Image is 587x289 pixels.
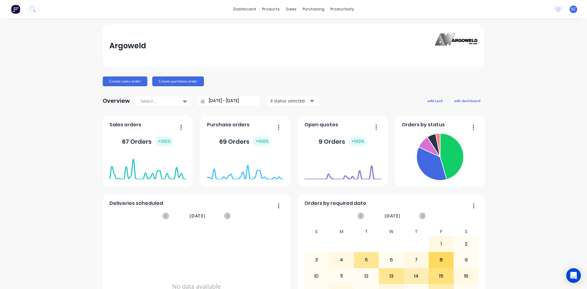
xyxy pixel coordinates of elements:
[219,136,271,146] div: 69 Orders
[379,269,404,284] div: 13
[385,213,401,219] span: [DATE]
[404,252,429,268] div: 7
[283,5,300,14] div: sales
[402,121,445,128] span: Orders by status
[566,268,581,283] div: Open Intercom Messenger
[454,236,478,252] div: 2
[305,269,329,284] div: 10
[103,95,130,107] div: Overview
[404,269,429,284] div: 14
[429,269,453,284] div: 15
[190,213,205,219] span: [DATE]
[429,236,453,252] div: 1
[354,269,379,284] div: 12
[379,252,404,268] div: 6
[103,76,147,86] button: Create sales order
[571,6,576,12] span: SC
[329,252,354,268] div: 4
[300,5,327,14] div: purchasing
[450,97,484,105] button: edit dashboard
[230,5,259,14] a: dashboard
[152,76,204,86] button: Create purchase order
[354,252,379,268] div: 5
[109,121,141,128] span: Sales orders
[259,5,283,14] div: products
[305,252,329,268] div: 3
[404,227,429,236] div: T
[329,227,354,236] div: M
[429,227,454,236] div: F
[304,227,329,236] div: S
[454,227,479,236] div: S
[305,121,338,128] span: Open quotes
[454,269,478,284] div: 16
[270,98,309,104] div: 4 status selected
[354,227,379,236] div: T
[429,252,453,268] div: 8
[267,96,319,106] button: 4 status selected
[329,269,354,284] div: 11
[423,97,446,105] button: add card
[319,136,367,146] div: 9 Orders
[109,40,146,52] div: Argoweld
[349,136,367,146] div: + 100 %
[11,5,20,14] img: Factory
[435,33,478,59] img: Argoweld
[379,227,404,236] div: W
[155,136,173,146] div: + 100 %
[327,5,357,14] div: productivity
[109,200,163,207] span: Deliveries scheduled
[454,252,478,268] div: 9
[207,121,249,128] span: Purchase orders
[253,136,271,146] div: + 100 %
[122,136,173,146] div: 67 Orders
